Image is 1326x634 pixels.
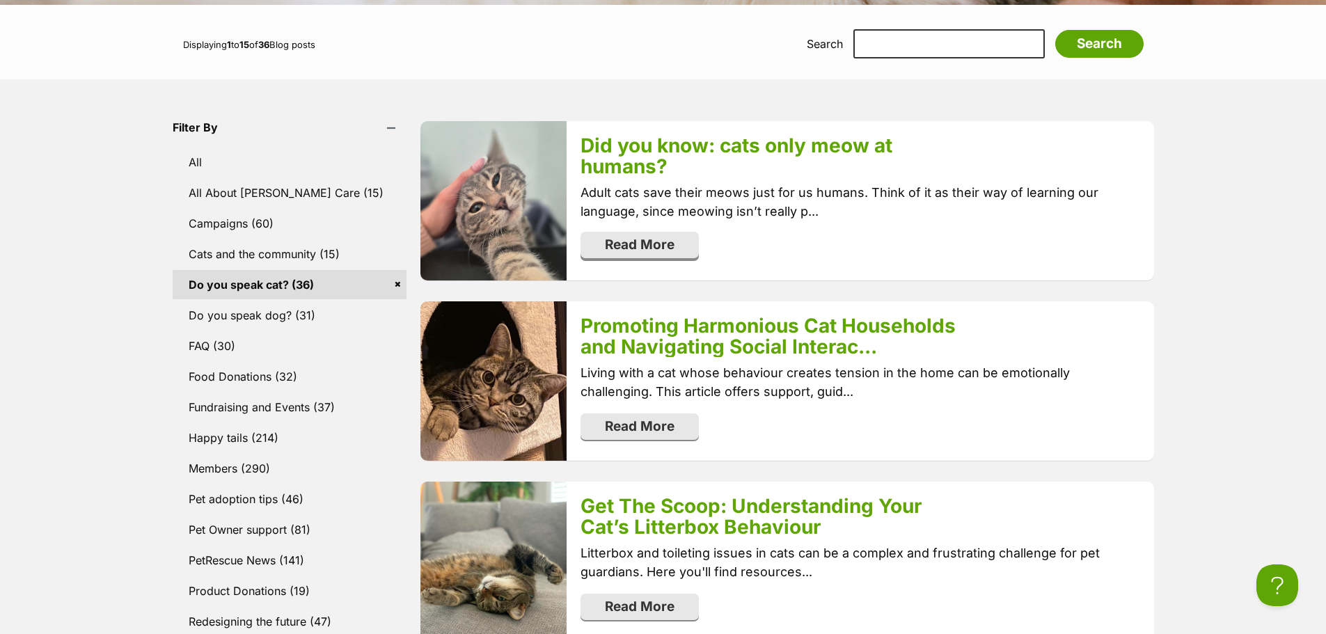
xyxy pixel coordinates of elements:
[581,183,1139,221] p: Adult cats save their meows just for us humans. Think of it as their way of learning our language...
[173,515,407,544] a: Pet Owner support (81)
[1256,564,1298,606] iframe: Help Scout Beacon - Open
[1055,30,1144,58] input: Search
[173,239,407,269] a: Cats and the community (15)
[239,39,249,50] strong: 15
[581,232,699,258] a: Read More
[173,178,407,207] a: All About [PERSON_NAME] Care (15)
[581,134,892,178] a: Did you know: cats only meow at humans?
[173,148,407,177] a: All
[173,423,407,452] a: Happy tails (214)
[173,393,407,422] a: Fundraising and Events (37)
[173,576,407,605] a: Product Donations (19)
[173,484,407,514] a: Pet adoption tips (46)
[227,39,231,50] strong: 1
[173,546,407,575] a: PetRescue News (141)
[173,121,407,134] header: Filter By
[173,454,407,483] a: Members (290)
[173,301,407,330] a: Do you speak dog? (31)
[581,413,699,440] a: Read More
[258,39,269,50] strong: 36
[420,121,567,280] img: b7f1q05gbflwmh9dxilc.jpg
[420,301,567,461] img: anlmfucvjoqgdl90olvw.jpg
[807,38,843,50] label: Search
[173,209,407,238] a: Campaigns (60)
[581,494,922,539] a: Get The Scoop: Understanding Your Cat’s Litterbox Behaviour
[581,314,956,358] a: Promoting Harmonious Cat Households and Navigating Social Interac...
[581,544,1139,581] p: Litterbox and toileting issues in cats can be a complex and frustrating challenge for pet guardia...
[173,331,407,360] a: FAQ (30)
[173,270,407,299] a: Do you speak cat? (36)
[183,39,315,50] span: Displaying to of Blog posts
[581,363,1139,401] p: Living with a cat whose behaviour creates tension in the home can be emotionally challenging. Thi...
[173,362,407,391] a: Food Donations (32)
[581,594,699,620] a: Read More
